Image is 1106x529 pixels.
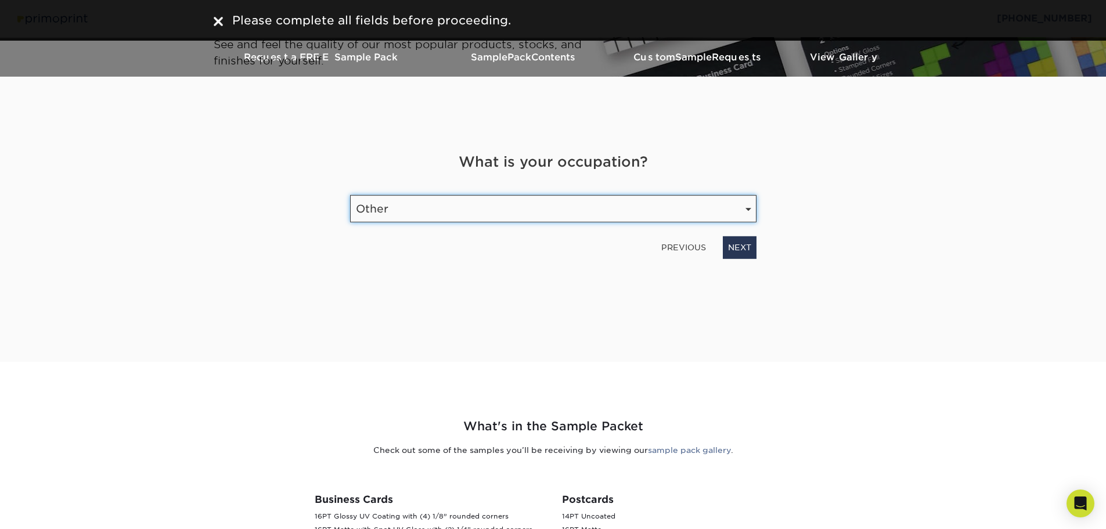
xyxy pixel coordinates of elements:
h3: Business Cards [315,494,545,505]
h3: View Gallery [786,52,902,63]
h3: Custom Requests [611,52,786,63]
a: Request a FREE Sample Pack [205,38,437,77]
span: Please complete all fields before proceeding. [232,13,511,27]
div: Open Intercom Messenger [1067,490,1094,517]
h3: Postcards [562,494,792,505]
p: Check out some of the samples you’ll be receiving by viewing our . [214,444,893,456]
p: See and feel the quality of our most popular products, stocks, and finishes for yourself. [214,37,611,69]
a: CustomSampleRequests [611,38,786,77]
h2: What's in the Sample Packet [214,418,893,436]
h3: Request a FREE Sample Pack [205,52,437,63]
span: Sample [675,52,712,63]
a: View Gallery [786,38,902,77]
img: close [214,17,223,26]
a: NEXT [723,236,756,258]
a: PREVIOUS [657,238,711,257]
h4: What is your occupation? [350,152,756,172]
a: sample pack gallery [648,445,731,455]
